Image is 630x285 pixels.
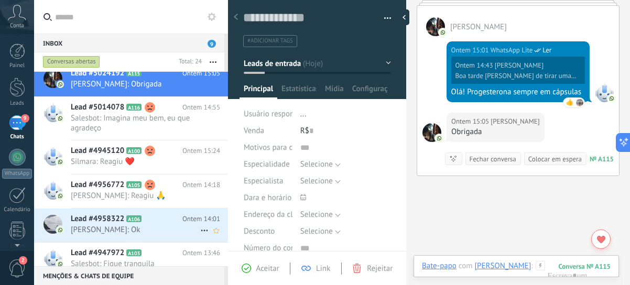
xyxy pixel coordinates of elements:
button: Selecione [300,206,341,223]
a: Lead #4956772 A105 Ontem 14:18 [PERSON_NAME]: Reagiu 🙏 [34,174,228,208]
span: Dara e horário [244,194,291,202]
div: Especialista [244,173,292,190]
div: ocultar [399,9,409,25]
span: WhatsApp Lite [595,83,614,102]
a: Lead #4958322 A106 Ontem 14:01 [PERSON_NAME]: Ok [34,209,228,242]
span: ... [300,109,307,119]
span: Endereço da clínica [244,211,309,218]
span: Lead #4958322 [71,214,124,224]
span: Aceitar [256,264,279,273]
span: Número do convênio [244,244,313,252]
img: com.amocrm.amocrmwa.svg [57,115,64,122]
span: Venda [244,126,264,136]
div: Calendário [2,206,32,213]
div: Chats [2,134,32,140]
span: [PERSON_NAME]: Reagiu 🙏 [71,191,200,201]
img: com.amocrm.amocrmwa.svg [57,158,64,166]
span: Desconto [244,227,275,235]
a: Lead #5024192 A115 Ontem 15:05 [PERSON_NAME]: Obrigada [34,63,228,96]
div: Fechar conversa [470,154,516,164]
div: Obrigada [451,127,540,137]
img: com.amocrm.amocrmwa.svg [436,135,443,142]
div: № A115 [590,155,614,163]
div: Conversas abertas [43,56,100,68]
span: Especialista [244,177,283,185]
span: WhatsApp Lite [491,45,533,56]
span: 9 [208,40,216,48]
span: Ontem 14:01 [182,214,220,224]
span: Selecione [300,176,333,186]
span: Estatísticas [281,84,317,99]
div: Venda [244,123,292,139]
div: Usuário responsável [244,106,292,123]
div: R$ [300,123,391,139]
div: Olá! Progesterona sempre em cápsulas [451,87,585,97]
button: Selecione [300,223,341,240]
img: com.amocrm.amocrmwa.svg [57,81,64,88]
span: Valdirene Gonzalez [575,98,584,107]
span: A115 [126,70,142,76]
img: com.amocrm.amocrmwa.svg [439,29,447,36]
span: Mídia [325,84,344,99]
button: Selecione [300,173,341,190]
span: Configurações [352,84,387,99]
span: Selecione [300,210,333,220]
div: Dara e horário [244,190,292,206]
div: Motivos para contato [244,139,292,156]
img: com.amocrm.amocrmwa.svg [57,226,64,234]
span: Usuário responsável [244,109,311,119]
span: A116 [126,104,142,111]
div: Especialidade [244,156,292,173]
a: Lead #4945120 A100 Ontem 15:24 Silmara: Reagiu ❤️ [34,140,228,174]
span: Ontem 14:18 [182,180,220,190]
span: Selecione [300,226,333,236]
div: Total: 24 [175,57,202,67]
div: 115 [559,262,611,271]
span: Ontem 13:46 [182,248,220,258]
span: Valdirene Gonzalez [495,61,544,70]
span: #adicionar tags [247,37,293,45]
span: 9 [21,114,29,123]
span: Valdirene Gonzalez [422,123,441,142]
span: Especialidade [244,160,290,168]
span: Salesbot: Fique tranquila [71,259,200,269]
span: Ontem 14:55 [182,102,220,113]
span: Ontem 15:24 [182,146,220,156]
span: Salesbot: Imagina meu bem, eu que agradeço [71,113,200,133]
span: Link [316,264,330,273]
span: Motivos para contato [244,144,314,151]
span: A105 [126,181,142,188]
div: Boa tarde [PERSON_NAME] de tirar uma dúvida com o DR [PERSON_NAME] de marcar minha consulta Se os... [455,72,579,80]
a: Lead #5014078 A116 Ontem 14:55 Salesbot: Imagina meu bem, eu que agradeço [34,97,228,140]
div: Ontem 15:05 [451,116,491,127]
span: : [531,261,533,271]
div: Número do convênio [244,240,292,257]
div: Colocar em espera [528,154,582,164]
div: Inbox [34,34,224,52]
span: Selecione [300,159,333,169]
div: Desconto [244,223,292,240]
span: Lead #4945120 [71,146,124,156]
span: Lead #5024192 [71,68,124,79]
div: Painel [2,62,32,69]
span: A100 [126,147,142,154]
span: A106 [126,215,142,222]
span: com [459,261,473,271]
span: Lead #4947972 [71,248,124,258]
div: Menções & Chats de equipe [34,266,224,285]
span: A103 [126,249,142,256]
span: Lead #5014078 [71,102,124,113]
img: com.amocrm.amocrmwa.svg [57,260,64,268]
img: com.amocrm.amocrmwa.svg [57,192,64,200]
div: Ontem 14:43 [455,61,495,70]
span: Ontem 15:05 [182,68,220,79]
span: Valdirene Gonzalez [450,22,507,32]
span: Valdirene Gonzalez [491,116,539,127]
span: Conta [10,23,24,29]
button: Selecione [300,156,341,173]
div: Leads [2,100,32,107]
div: Ontem 15:01 [451,45,491,56]
div: WhatsApp [2,169,32,179]
span: Ler [542,45,551,56]
span: Rejeitar [367,264,393,273]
